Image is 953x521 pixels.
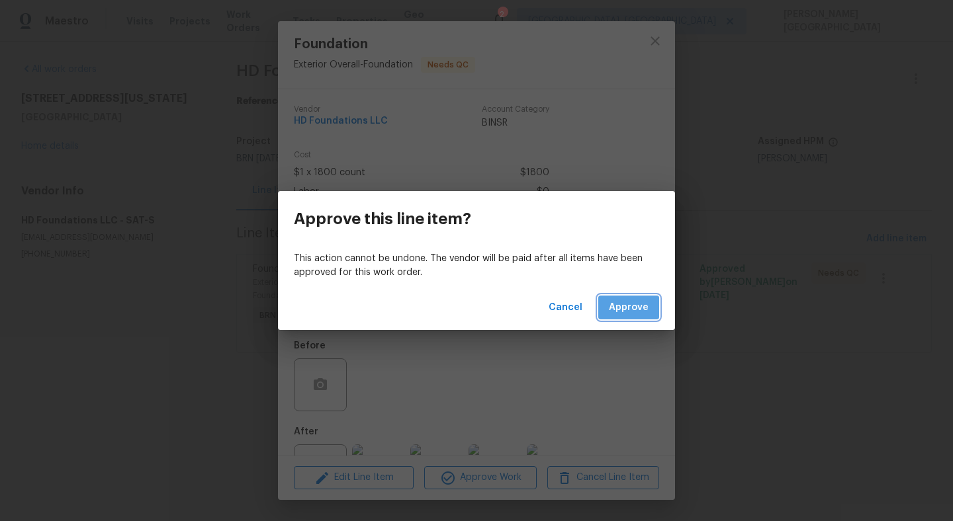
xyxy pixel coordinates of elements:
p: This action cannot be undone. The vendor will be paid after all items have been approved for this... [294,252,659,280]
button: Approve [598,296,659,320]
span: Cancel [549,300,582,316]
h3: Approve this line item? [294,210,471,228]
span: Approve [609,300,649,316]
button: Cancel [543,296,588,320]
